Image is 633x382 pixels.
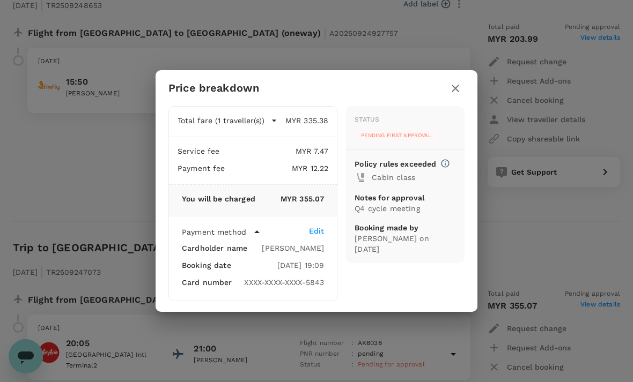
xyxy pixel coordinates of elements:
p: You will be charged [182,193,255,204]
div: Booking date [182,260,277,271]
p: Service fee [178,146,220,156]
span: Pending first approval [355,132,438,139]
div: XXXX-XXXX-XXXX-5843 [244,277,324,288]
div: Status [355,115,379,125]
p: Payment fee [178,163,225,174]
p: MYR 355.07 [255,193,324,204]
p: Payment method [182,227,246,237]
p: Cabin class [372,172,456,183]
div: Edit [309,226,325,236]
p: [PERSON_NAME] on [DATE] [355,233,456,254]
p: Booking made by [355,222,456,233]
h6: Price breakdown [168,79,259,96]
div: [DATE] 19:09 [277,260,325,271]
div: Cardholder name [182,243,262,253]
p: Policy rules exceeded [355,159,436,169]
p: MYR 12.22 [225,163,329,174]
p: MYR 7.47 [220,146,329,156]
p: Notes for approval [355,192,456,203]
div: Card number [182,277,244,288]
p: MYR 335.38 [277,115,328,126]
p: Q4 cycle meeting [355,203,456,214]
p: Total fare (1 traveller(s)) [178,115,264,126]
div: [PERSON_NAME] [262,243,324,253]
button: Total fare (1 traveller(s)) [178,115,277,126]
